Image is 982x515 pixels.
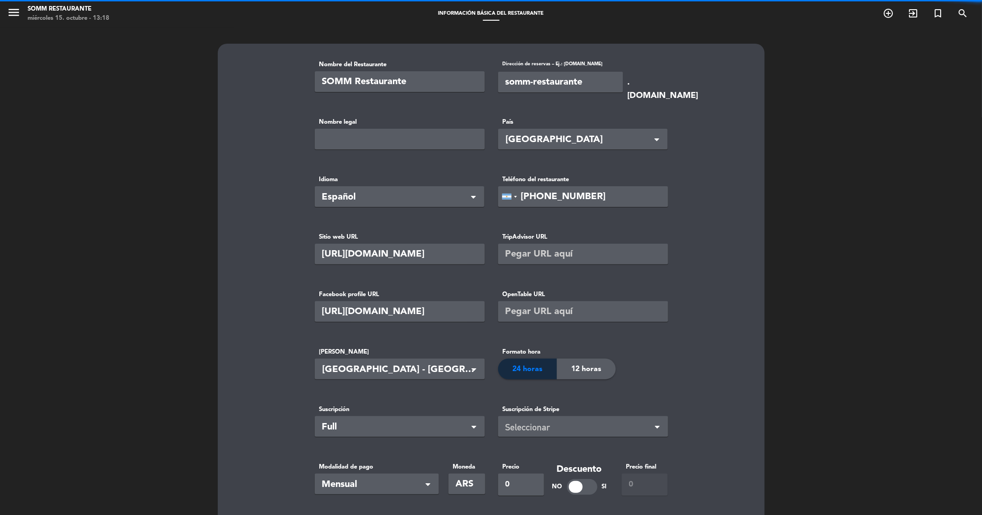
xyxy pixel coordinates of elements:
label: Suscripción de Stripe [498,405,668,414]
input: Pegar URL aquí [498,244,668,264]
input: Pegar URL aquí [315,301,485,322]
label: País [498,117,668,127]
span: .[DOMAIN_NAME] [628,76,698,103]
label: Suscripción [315,405,485,414]
span: [GEOGRAPHIC_DATA] - [GEOGRAPHIC_DATA] [323,362,480,378]
i: exit_to_app [908,8,919,19]
label: [PERSON_NAME] [315,347,485,357]
label: TripAdvisor URL [498,232,668,242]
input: XXX [448,474,485,494]
input: Teléfono [498,186,668,207]
div: SOMM Restaurante [28,5,109,14]
input: lacocina-california [498,72,623,92]
label: Idioma [315,175,484,184]
i: add_circle_outline [883,8,894,19]
span: 12 horas [571,363,601,375]
label: Facebook profile URL [315,290,484,299]
label: Nombre del Restaurante [315,60,484,69]
span: [GEOGRAPHIC_DATA] [506,132,663,148]
i: turned_in_not [932,8,943,19]
label: Dirección de reservas – Ej.: [DOMAIN_NAME] [498,60,623,70]
label: Precio final [622,462,668,472]
label: Teléfono del restaurante [498,175,668,184]
div: Seleccionar [505,420,653,435]
label: Moneda [448,462,485,472]
label: Formato hora [498,347,616,357]
label: Modalidad de pago [315,462,439,472]
span: Full [322,420,470,435]
label: OpenTable URL [498,290,668,299]
label: Sitio web URL [315,232,484,242]
i: search [957,8,968,19]
div: miércoles 15. octubre - 13:18 [28,14,109,23]
input: Pegar URL aquí [498,301,668,322]
input: La Cocina California [315,71,485,92]
i: menu [7,6,21,19]
label: Precio [498,462,544,472]
span: Información básica del restaurante [434,11,549,16]
span: Mensual [322,477,424,492]
input: 0 [498,474,544,496]
label: Nombre legal [315,117,484,127]
input: https://lacocina-california.com [315,244,485,264]
button: menu [7,6,21,23]
div: Argentina: +54 [499,187,520,206]
label: Descuento [552,462,607,477]
span: Español [322,190,470,205]
input: 0 [622,474,668,496]
span: 24 horas [512,363,542,375]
